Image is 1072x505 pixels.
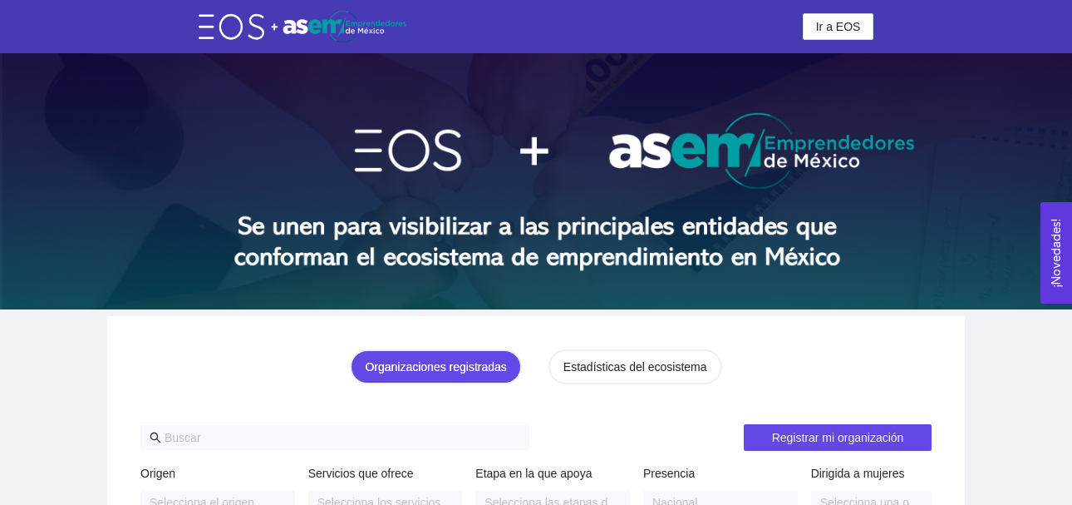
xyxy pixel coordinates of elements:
[140,464,175,483] label: Origen
[643,464,695,483] label: Presencia
[772,428,904,447] span: Registrar mi organización
[811,464,905,483] label: Dirigida a mujeres
[199,11,406,42] img: eos-asem-logo.38b026ae.png
[1040,202,1072,304] button: Open Feedback Widget
[150,432,161,443] span: search
[308,464,414,483] label: Servicios que ofrece
[475,464,592,483] label: Etapa en la que apoya
[803,13,874,40] button: Ir a EOS
[365,358,506,376] div: Organizaciones registradas
[165,428,520,447] input: Buscar
[816,17,861,36] span: Ir a EOS
[563,358,707,376] div: Estadísticas del ecosistema
[744,424,932,451] button: Registrar mi organización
